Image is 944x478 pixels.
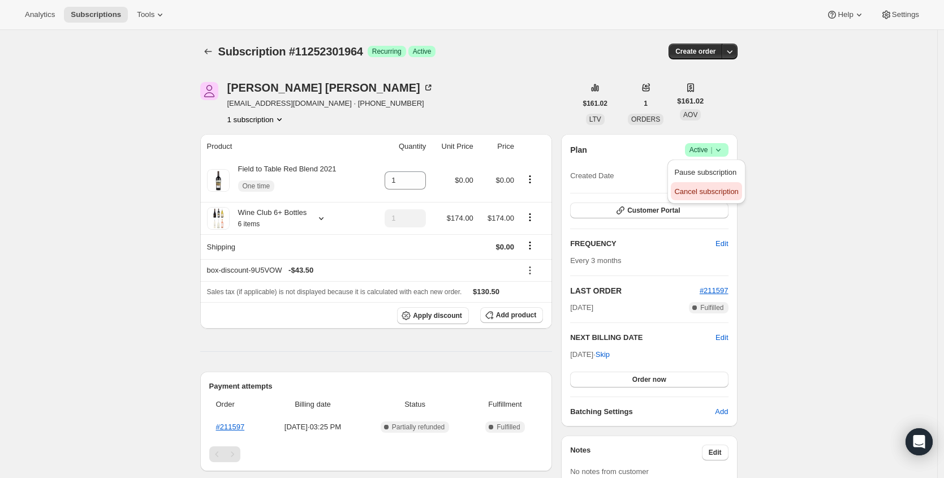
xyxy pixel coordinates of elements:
[892,10,919,19] span: Settings
[570,203,728,218] button: Customer Portal
[700,286,729,295] a: #211597
[570,170,614,182] span: Created Date
[715,238,728,249] span: Edit
[671,182,742,200] button: Cancel subscription
[413,47,432,56] span: Active
[709,448,722,457] span: Edit
[480,307,543,323] button: Add product
[392,423,445,432] span: Partially refunded
[674,168,736,176] span: Pause subscription
[473,287,499,296] span: $130.50
[632,375,666,384] span: Order now
[137,10,154,19] span: Tools
[838,10,853,19] span: Help
[820,7,871,23] button: Help
[207,288,462,296] span: Sales tax (if applicable) is not displayed because it is calculated with each new order.
[596,349,610,360] span: Skip
[644,99,648,108] span: 1
[589,346,617,364] button: Skip
[413,311,462,320] span: Apply discount
[18,7,62,23] button: Analytics
[200,234,371,259] th: Shipping
[683,111,697,119] span: AOV
[570,445,702,460] h3: Notes
[269,421,356,433] span: [DATE] · 03:25 PM
[200,44,216,59] button: Subscriptions
[702,445,729,460] button: Edit
[474,399,537,410] span: Fulfillment
[495,243,514,251] span: $0.00
[227,98,434,109] span: [EMAIL_ADDRESS][DOMAIN_NAME] · [PHONE_NUMBER]
[209,381,544,392] h2: Payment attempts
[429,134,477,159] th: Unit Price
[627,206,680,215] span: Customer Portal
[675,47,715,56] span: Create order
[570,256,621,265] span: Every 3 months
[689,144,724,156] span: Active
[496,311,536,320] span: Add product
[700,303,723,312] span: Fulfilled
[570,144,587,156] h2: Plan
[495,176,514,184] span: $0.00
[200,134,371,159] th: Product
[488,214,514,222] span: $174.00
[570,332,715,343] h2: NEXT BILLING DATE
[669,44,722,59] button: Create order
[455,176,473,184] span: $0.00
[447,214,473,222] span: $174.00
[200,82,218,100] span: Adeline Losito
[570,350,610,359] span: [DATE] ·
[570,406,715,417] h6: Batching Settings
[576,96,614,111] button: $161.02
[397,307,469,324] button: Apply discount
[230,163,337,197] div: Field to Table Red Blend 2021
[218,45,363,58] span: Subscription #11252301964
[570,467,649,476] span: No notes from customer
[700,285,729,296] button: #211597
[715,332,728,343] button: Edit
[227,114,285,125] button: Product actions
[227,82,434,93] div: [PERSON_NAME] [PERSON_NAME]
[64,7,128,23] button: Subscriptions
[497,423,520,432] span: Fulfilled
[570,238,715,249] h2: FREQUENCY
[207,265,514,276] div: box-discount-9U5VOW
[477,134,518,159] th: Price
[570,285,700,296] h2: LAST ORDER
[570,302,593,313] span: [DATE]
[677,96,704,107] span: $161.02
[710,145,712,154] span: |
[130,7,173,23] button: Tools
[288,265,313,276] span: - $43.50
[671,163,742,181] button: Pause subscription
[372,47,402,56] span: Recurring
[269,399,356,410] span: Billing date
[209,392,266,417] th: Order
[583,99,607,108] span: $161.02
[708,403,735,421] button: Add
[363,399,467,410] span: Status
[570,372,728,387] button: Order now
[674,187,738,196] span: Cancel subscription
[521,173,539,186] button: Product actions
[589,115,601,123] span: LTV
[709,235,735,253] button: Edit
[25,10,55,19] span: Analytics
[521,211,539,223] button: Product actions
[906,428,933,455] div: Open Intercom Messenger
[243,182,270,191] span: One time
[637,96,654,111] button: 1
[370,134,429,159] th: Quantity
[631,115,660,123] span: ORDERS
[230,207,307,230] div: Wine Club 6+ Bottles
[209,446,544,462] nav: Pagination
[238,220,260,228] small: 6 items
[715,406,728,417] span: Add
[71,10,121,19] span: Subscriptions
[874,7,926,23] button: Settings
[216,423,245,431] a: #211597
[521,239,539,252] button: Shipping actions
